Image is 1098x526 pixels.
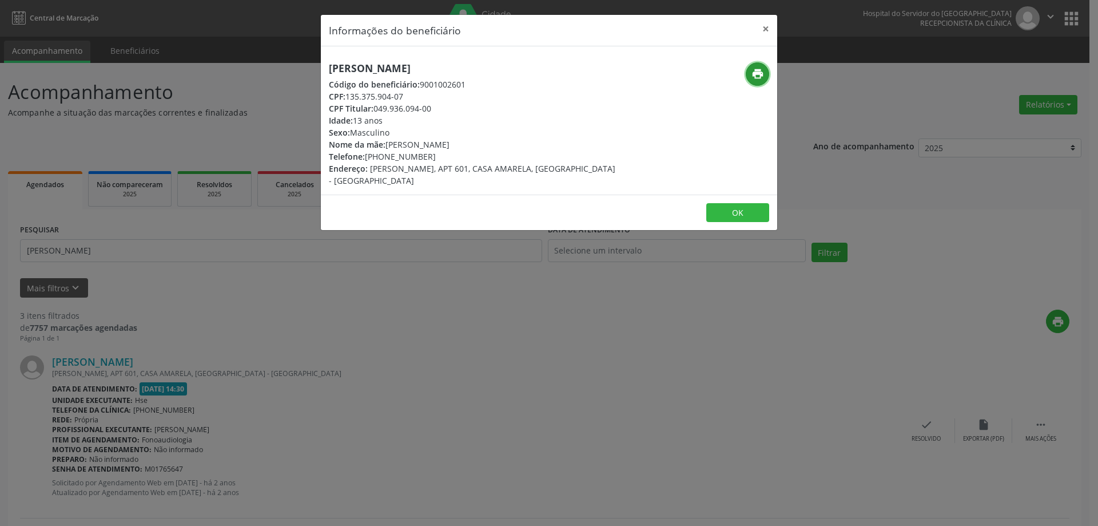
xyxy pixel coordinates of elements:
span: Endereço: [329,163,368,174]
div: 13 anos [329,114,617,126]
button: Close [754,15,777,43]
div: 049.936.094-00 [329,102,617,114]
span: Telefone: [329,151,365,162]
span: CPF: [329,91,345,102]
button: OK [706,203,769,223]
div: [PHONE_NUMBER] [329,151,617,163]
div: 135.375.904-07 [329,90,617,102]
span: [PERSON_NAME], APT 601, CASA AMARELA, [GEOGRAPHIC_DATA] - [GEOGRAPHIC_DATA] [329,163,615,186]
div: [PERSON_NAME] [329,139,617,151]
span: Sexo: [329,127,350,138]
div: Masculino [329,126,617,139]
div: 9001002601 [329,78,617,90]
span: CPF Titular: [329,103,373,114]
span: Nome da mãe: [329,139,385,150]
button: print [746,62,769,86]
span: Idade: [329,115,353,126]
h5: [PERSON_NAME] [329,62,617,74]
i: print [751,68,764,80]
h5: Informações do beneficiário [329,23,461,38]
span: Código do beneficiário: [329,79,420,90]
